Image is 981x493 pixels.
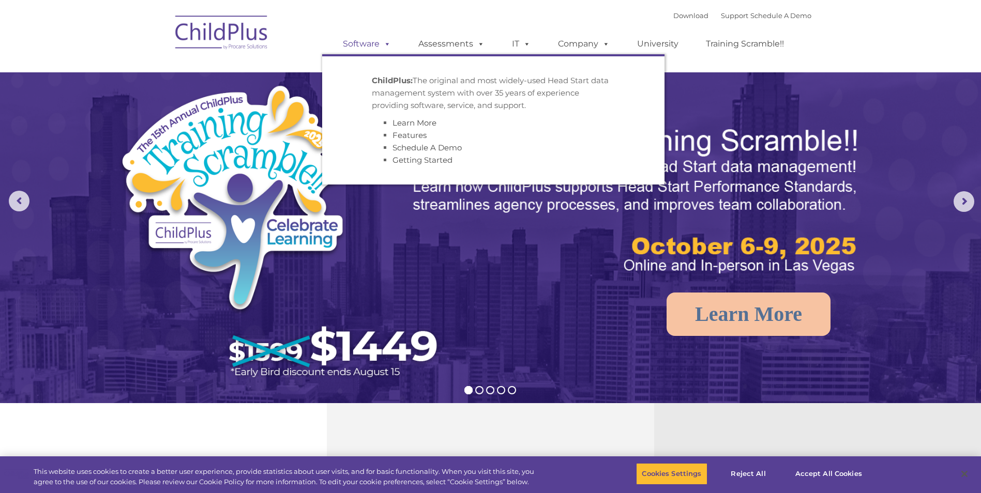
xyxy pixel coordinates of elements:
[372,75,413,85] strong: ChildPlus:
[502,34,541,54] a: IT
[673,11,811,20] font: |
[716,463,781,485] button: Reject All
[170,8,274,60] img: ChildPlus by Procare Solutions
[790,463,868,485] button: Accept All Cookies
[372,74,615,112] p: The original and most widely-used Head Start data management system with over 35 years of experie...
[144,111,188,118] span: Phone number
[393,143,462,152] a: Schedule A Demo
[696,34,794,54] a: Training Scramble!!
[750,11,811,20] a: Schedule A Demo
[627,34,689,54] a: University
[333,34,401,54] a: Software
[393,130,427,140] a: Features
[953,463,976,485] button: Close
[34,467,539,487] div: This website uses cookies to create a better user experience, provide statistics about user visit...
[393,155,452,165] a: Getting Started
[144,68,175,76] span: Last name
[721,11,748,20] a: Support
[408,34,495,54] a: Assessments
[393,118,436,128] a: Learn More
[636,463,707,485] button: Cookies Settings
[673,11,708,20] a: Download
[667,292,831,336] a: Learn More
[548,34,620,54] a: Company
